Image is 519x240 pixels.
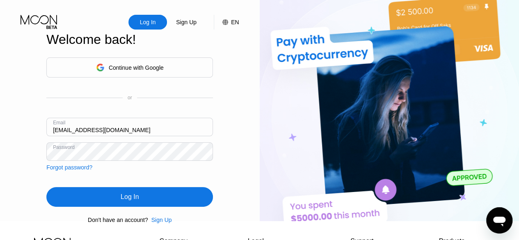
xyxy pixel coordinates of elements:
[175,18,197,26] div: Sign Up
[53,120,65,126] div: Email
[121,193,139,201] div: Log In
[151,217,172,223] div: Sign Up
[128,95,132,101] div: or
[486,207,512,233] iframe: Button to launch messaging window
[109,64,164,71] div: Continue with Google
[128,15,167,30] div: Log In
[88,217,148,223] div: Don't have an account?
[53,144,75,150] div: Password
[46,187,213,207] div: Log In
[167,15,206,30] div: Sign Up
[231,19,239,25] div: EN
[214,15,239,30] div: EN
[46,164,92,171] div: Forgot password?
[46,32,213,47] div: Welcome back!
[148,217,172,223] div: Sign Up
[139,18,157,26] div: Log In
[46,57,213,78] div: Continue with Google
